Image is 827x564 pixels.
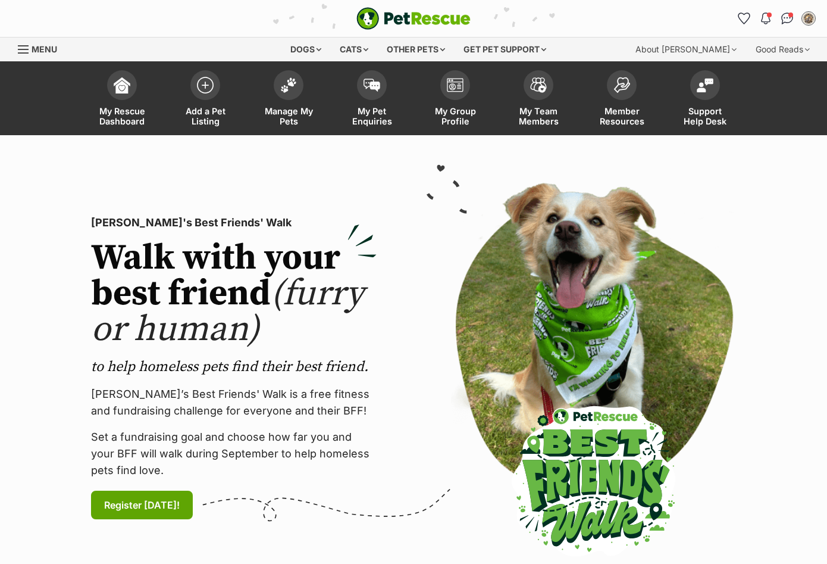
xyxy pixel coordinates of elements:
[104,498,180,512] span: Register [DATE]!
[178,106,232,126] span: Add a Pet Listing
[345,106,399,126] span: My Pet Enquiries
[613,77,630,93] img: member-resources-icon-8e73f808a243e03378d46382f2149f9095a855e16c252ad45f914b54edf8863c.svg
[18,38,65,59] a: Menu
[627,38,745,61] div: About [PERSON_NAME]
[356,7,471,30] a: PetRescue
[164,64,247,135] a: Add a Pet Listing
[91,214,377,231] p: [PERSON_NAME]'s Best Friends' Walk
[32,44,57,54] span: Menu
[663,64,747,135] a: Support Help Desk
[91,429,377,479] p: Set a fundraising goal and choose how far you and your BFF will walk during September to help hom...
[91,386,377,419] p: [PERSON_NAME]’s Best Friends' Walk is a free fitness and fundraising challenge for everyone and t...
[197,77,214,94] img: add-pet-listing-icon-0afa8454b4691262ce3f59096e99ab1cd57d4a30225e0717b998d2c9b9846f56.svg
[330,64,413,135] a: My Pet Enquiries
[803,13,815,24] img: Rocky Roads Rescue profile pic
[364,79,380,92] img: pet-enquiries-icon-7e3ad2cf08bfb03b45e93fb7055b45f3efa6380592205ae92323e6603595dc1f.svg
[497,64,580,135] a: My Team Members
[761,13,770,24] img: notifications-46538b983faf8c2785f20acdc204bb7945ddae34d4c08c2a6579f10ce5e182be.svg
[778,9,797,28] a: Conversations
[356,7,471,30] img: logo-e224e6f780fb5917bec1dbf3a21bbac754714ae5b6737aabdf751b685950b380.svg
[247,64,330,135] a: Manage My Pets
[735,9,818,28] ul: Account quick links
[678,106,732,126] span: Support Help Desk
[580,64,663,135] a: Member Resources
[91,491,193,519] a: Register [DATE]!
[280,77,297,93] img: manage-my-pets-icon-02211641906a0b7f246fdf0571729dbe1e7629f14944591b6c1af311fb30b64b.svg
[262,106,315,126] span: Manage My Pets
[756,9,775,28] button: Notifications
[80,64,164,135] a: My Rescue Dashboard
[428,106,482,126] span: My Group Profile
[595,106,649,126] span: Member Resources
[91,272,364,352] span: (furry or human)
[697,78,713,92] img: help-desk-icon-fdf02630f3aa405de69fd3d07c3f3aa587a6932b1a1747fa1d2bba05be0121f9.svg
[91,241,377,348] h2: Walk with your best friend
[114,77,130,94] img: dashboard-icon-eb2f2d2d3e046f16d808141f083e7271f6b2e854fb5c12c21221c1fb7104beca.svg
[447,78,463,92] img: group-profile-icon-3fa3cf56718a62981997c0bc7e787c4b2cf8bcc04b72c1350f741eb67cf2f40e.svg
[455,38,555,61] div: Get pet support
[378,38,453,61] div: Other pets
[282,38,330,61] div: Dogs
[747,38,818,61] div: Good Reads
[530,77,547,93] img: team-members-icon-5396bd8760b3fe7c0b43da4ab00e1e3bb1a5d9ba89233759b79545d2d3fc5d0d.svg
[91,357,377,376] p: to help homeless pets find their best friend.
[95,106,149,126] span: My Rescue Dashboard
[799,9,818,28] button: My account
[331,38,377,61] div: Cats
[781,13,794,24] img: chat-41dd97257d64d25036548639549fe6c8038ab92f7586957e7f3b1b290dea8141.svg
[735,9,754,28] a: Favourites
[512,106,565,126] span: My Team Members
[413,64,497,135] a: My Group Profile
